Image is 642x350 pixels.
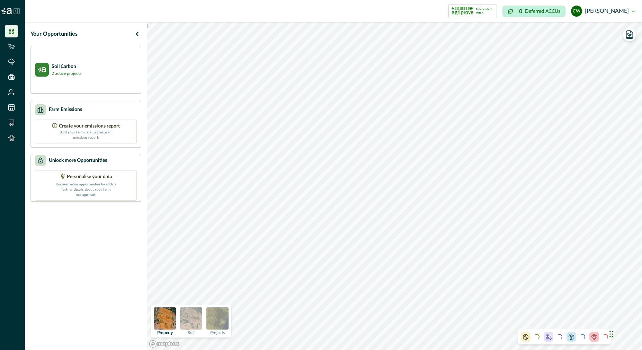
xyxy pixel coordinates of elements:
[609,324,614,344] div: Drag
[607,317,642,350] iframe: Chat Widget
[67,173,112,181] p: Personalise your data
[1,8,12,14] img: Logo
[525,9,560,14] p: Deferred ACCUs
[452,6,473,17] img: certification logo
[476,8,494,15] p: Independent Audit
[157,331,173,335] p: Property
[49,157,107,164] p: Unlock more Opportunities
[188,331,195,335] p: Soil
[52,70,81,77] p: 2 active projects
[149,340,179,348] a: Mapbox logo
[180,307,202,330] img: soil preview
[51,181,121,198] p: Uncover more opportunities by adding further details about your farm management.
[210,331,225,335] p: Projects
[59,123,120,130] p: Create your emissions report
[30,30,78,38] p: Your Opportunities
[571,3,635,19] button: cadel watson[PERSON_NAME]
[60,130,112,140] p: Add your farm data to create an emissions report.
[519,9,522,14] p: 0
[49,106,82,113] p: Farm Emissions
[52,63,81,70] p: Soil Carbon
[206,307,229,330] img: projects preview
[154,307,176,330] img: property preview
